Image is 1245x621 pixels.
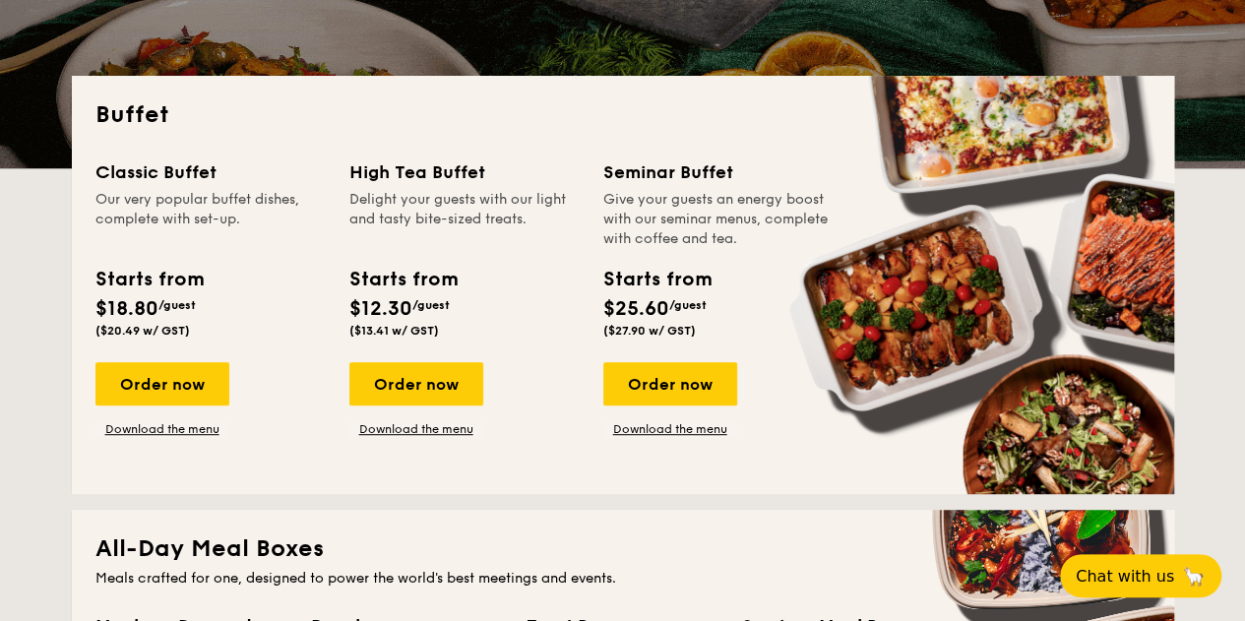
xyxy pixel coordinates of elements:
div: Give your guests an energy boost with our seminar menus, complete with coffee and tea. [603,190,834,249]
div: Order now [603,362,737,405]
span: $12.30 [349,297,412,321]
a: Download the menu [95,421,229,437]
span: /guest [158,298,196,312]
div: Our very popular buffet dishes, complete with set-up. [95,190,326,249]
span: /guest [669,298,707,312]
div: Starts from [349,265,457,294]
div: Order now [95,362,229,405]
span: 🦙 [1182,565,1206,588]
span: ($27.90 w/ GST) [603,324,696,338]
div: Classic Buffet [95,158,326,186]
a: Download the menu [349,421,483,437]
div: Order now [349,362,483,405]
h2: Buffet [95,99,1151,131]
button: Chat with us🦙 [1060,554,1221,597]
span: $25.60 [603,297,669,321]
div: Seminar Buffet [603,158,834,186]
div: High Tea Buffet [349,158,580,186]
span: Chat with us [1076,567,1174,586]
div: Starts from [603,265,711,294]
span: ($13.41 w/ GST) [349,324,439,338]
span: ($20.49 w/ GST) [95,324,190,338]
div: Meals crafted for one, designed to power the world's best meetings and events. [95,569,1151,589]
a: Download the menu [603,421,737,437]
div: Delight your guests with our light and tasty bite-sized treats. [349,190,580,249]
span: /guest [412,298,450,312]
span: $18.80 [95,297,158,321]
h2: All-Day Meal Boxes [95,533,1151,565]
div: Starts from [95,265,203,294]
